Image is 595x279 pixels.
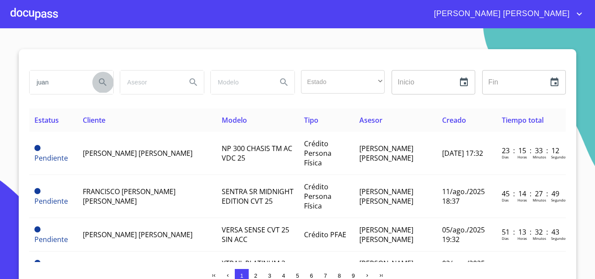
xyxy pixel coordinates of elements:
[533,236,546,241] p: Minutos
[268,272,271,279] span: 3
[338,272,341,279] span: 8
[442,187,485,206] span: 11/ago./2025 18:37
[359,144,413,163] span: [PERSON_NAME] [PERSON_NAME]
[502,227,561,237] p: 51 : 13 : 32 : 43
[310,272,313,279] span: 6
[83,230,193,239] span: [PERSON_NAME] [PERSON_NAME]
[83,187,176,206] span: FRANCISCO [PERSON_NAME] [PERSON_NAME]
[34,145,41,151] span: Pendiente
[517,236,527,241] p: Horas
[296,272,299,279] span: 5
[304,139,331,168] span: Crédito Persona Física
[304,230,346,239] span: Crédito PFAE
[427,7,574,21] span: [PERSON_NAME] [PERSON_NAME]
[254,272,257,279] span: 2
[517,155,527,159] p: Horas
[442,148,483,158] span: [DATE] 17:32
[442,225,485,244] span: 05/ago./2025 19:32
[502,155,509,159] p: Dias
[359,115,382,125] span: Asesor
[222,259,285,278] span: XTRAIL PLATINUM 3 ROW 25 SIN ACC
[222,187,294,206] span: SENTRA SR MIDNIGHT EDITION CVT 25
[301,70,385,94] div: ​
[352,272,355,279] span: 9
[502,236,509,241] p: Dias
[240,272,243,279] span: 1
[442,115,466,125] span: Creado
[533,198,546,202] p: Minutos
[304,182,331,211] span: Crédito Persona Física
[502,115,544,125] span: Tiempo total
[502,261,561,270] p: 54 : 15 : 14 : 00
[551,155,567,159] p: Segundos
[359,187,413,206] span: [PERSON_NAME] [PERSON_NAME]
[183,72,204,93] button: Search
[30,71,89,94] input: search
[34,153,68,163] span: Pendiente
[427,7,585,21] button: account of current user
[34,260,41,266] span: Pendiente
[34,226,41,232] span: Pendiente
[34,188,41,194] span: Pendiente
[551,236,567,241] p: Segundos
[34,115,59,125] span: Estatus
[502,198,509,202] p: Dias
[222,115,247,125] span: Modelo
[324,272,327,279] span: 7
[83,115,105,125] span: Cliente
[533,155,546,159] p: Minutos
[34,235,68,244] span: Pendiente
[502,146,561,155] p: 23 : 15 : 33 : 12
[304,115,318,125] span: Tipo
[442,259,485,278] span: 02/ago./2025 17:51
[359,259,413,278] span: [PERSON_NAME] [PERSON_NAME]
[83,148,193,158] span: [PERSON_NAME] [PERSON_NAME]
[551,198,567,202] p: Segundos
[120,71,179,94] input: search
[222,144,292,163] span: NP 300 CHASIS TM AC VDC 25
[34,196,68,206] span: Pendiente
[274,72,294,93] button: Search
[92,72,113,93] button: Search
[359,225,413,244] span: [PERSON_NAME] [PERSON_NAME]
[222,225,289,244] span: VERSA SENSE CVT 25 SIN ACC
[502,189,561,198] p: 45 : 14 : 27 : 49
[517,198,527,202] p: Horas
[282,272,285,279] span: 4
[211,71,270,94] input: search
